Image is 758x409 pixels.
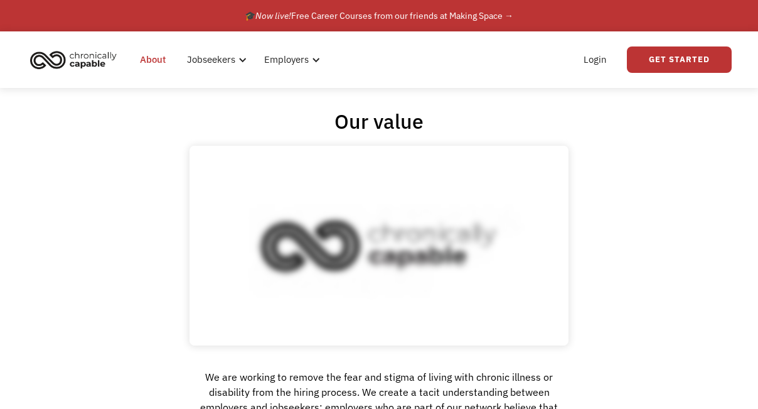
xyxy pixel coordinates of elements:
img: Chronically Capable logo [26,46,120,74]
em: Now live! [255,10,291,21]
a: Get Started [627,46,732,73]
div: Jobseekers [187,52,235,67]
h1: Our value [334,109,424,134]
a: About [132,40,173,80]
div: Jobseekers [179,40,250,80]
a: home [26,46,126,74]
a: Login [576,40,614,80]
div: Employers [264,52,309,67]
div: 🎓 Free Career Courses from our friends at Making Space → [245,8,513,23]
div: Employers [257,40,324,80]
